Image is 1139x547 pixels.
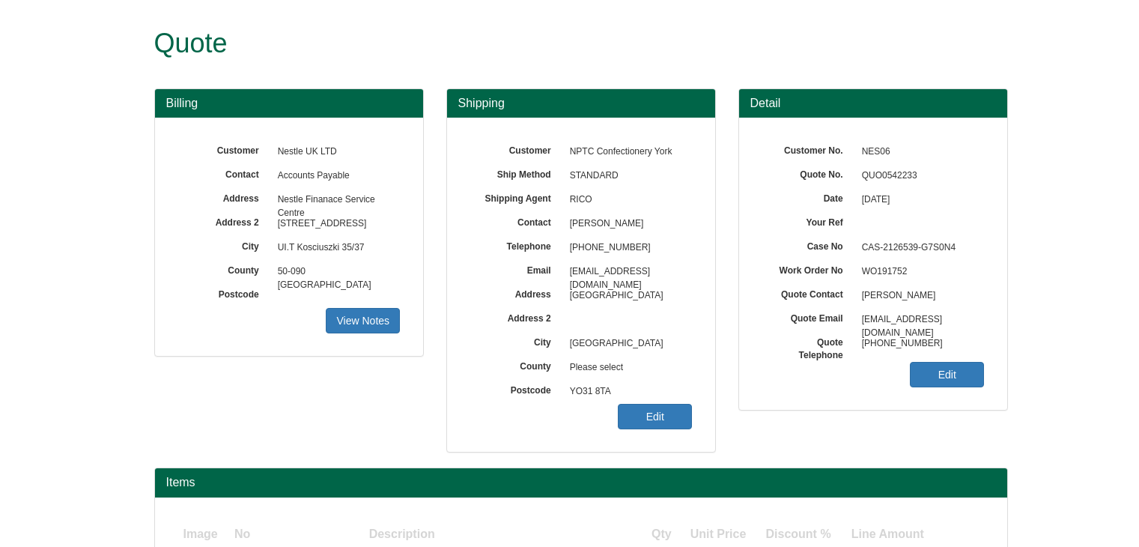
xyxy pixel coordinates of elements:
label: Contact [470,212,562,229]
a: View Notes [326,308,400,333]
span: [PERSON_NAME] [562,212,693,236]
label: Work Order No [762,260,854,277]
h3: Billing [166,97,412,110]
label: Quote No. [762,164,854,181]
span: [EMAIL_ADDRESS][DOMAIN_NAME] [854,308,985,332]
label: Quote Contact [762,284,854,301]
span: [STREET_ADDRESS] [270,212,401,236]
span: NES06 [854,140,985,164]
label: Address 2 [470,308,562,325]
h1: Quote [154,28,952,58]
span: WO191752 [862,266,908,276]
span: YO31 8TA [562,380,693,404]
label: Quote Email [762,308,854,325]
h3: Shipping [458,97,704,110]
span: Please select [562,356,693,380]
h3: Detail [750,97,996,110]
span: NPTC Confectionery York [562,140,693,164]
label: Address [177,188,270,205]
span: CAS-2126539-G7S0N4 [854,236,985,260]
label: Quote Telephone [762,332,854,362]
span: [GEOGRAPHIC_DATA] [562,284,693,308]
span: Nestle Finanace Service Centre [270,188,401,212]
label: Customer [177,140,270,157]
h2: Items [166,476,996,489]
span: [GEOGRAPHIC_DATA] [562,332,693,356]
label: Shipping Agent [470,188,562,205]
span: [PHONE_NUMBER] [562,236,693,260]
label: Postcode [470,380,562,397]
label: County [470,356,562,373]
span: [PERSON_NAME] [854,284,985,308]
label: Your Ref [762,212,854,229]
label: Email [470,260,562,277]
label: Telephone [470,236,562,253]
label: Customer No. [762,140,854,157]
span: QUO0542233 [854,164,985,188]
span: Nestle UK LTD [270,140,401,164]
label: City [470,332,562,349]
label: Customer [470,140,562,157]
span: UI.T Kosciuszki 35/37 [270,236,401,260]
span: [PHONE_NUMBER] [854,332,985,356]
label: Postcode [177,284,270,301]
label: County [177,260,270,277]
span: 50-090 [GEOGRAPHIC_DATA] [270,260,401,284]
a: Edit [618,404,692,429]
label: Contact [177,164,270,181]
span: STANDARD [562,164,693,188]
span: [DATE] [854,188,985,212]
label: Date [762,188,854,205]
label: Ship Method [470,164,562,181]
label: City [177,236,270,253]
span: Accounts Payable [270,164,401,188]
a: Edit [910,362,984,387]
span: RICO [562,188,693,212]
label: Address [470,284,562,301]
label: Address 2 [177,212,270,229]
span: [EMAIL_ADDRESS][DOMAIN_NAME] [562,260,693,284]
label: Case No [762,236,854,253]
